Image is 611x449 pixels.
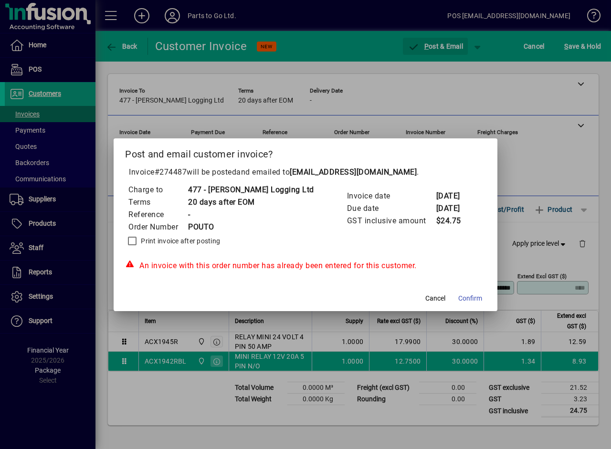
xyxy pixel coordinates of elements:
td: $24.75 [436,215,474,227]
td: 477 - [PERSON_NAME] Logging Ltd [188,184,314,196]
button: Confirm [454,290,486,307]
td: Terms [128,196,188,209]
td: - [188,209,314,221]
td: [DATE] [436,190,474,202]
span: Confirm [458,293,482,303]
b: [EMAIL_ADDRESS][DOMAIN_NAME] [290,167,417,177]
td: [DATE] [436,202,474,215]
button: Cancel [420,290,451,307]
div: An invoice with this order number has already been entered for this customer. [125,260,486,271]
h2: Post and email customer invoice? [114,138,497,166]
span: and emailed to [236,167,417,177]
td: 20 days after EOM [188,196,314,209]
td: Invoice date [347,190,436,202]
p: Invoice will be posted . [125,167,486,178]
td: Due date [347,202,436,215]
span: Cancel [425,293,445,303]
td: Charge to [128,184,188,196]
td: POUTO [188,221,314,233]
label: Print invoice after posting [139,236,220,246]
td: Reference [128,209,188,221]
td: Order Number [128,221,188,233]
span: #274487 [155,167,187,177]
td: GST inclusive amount [347,215,436,227]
